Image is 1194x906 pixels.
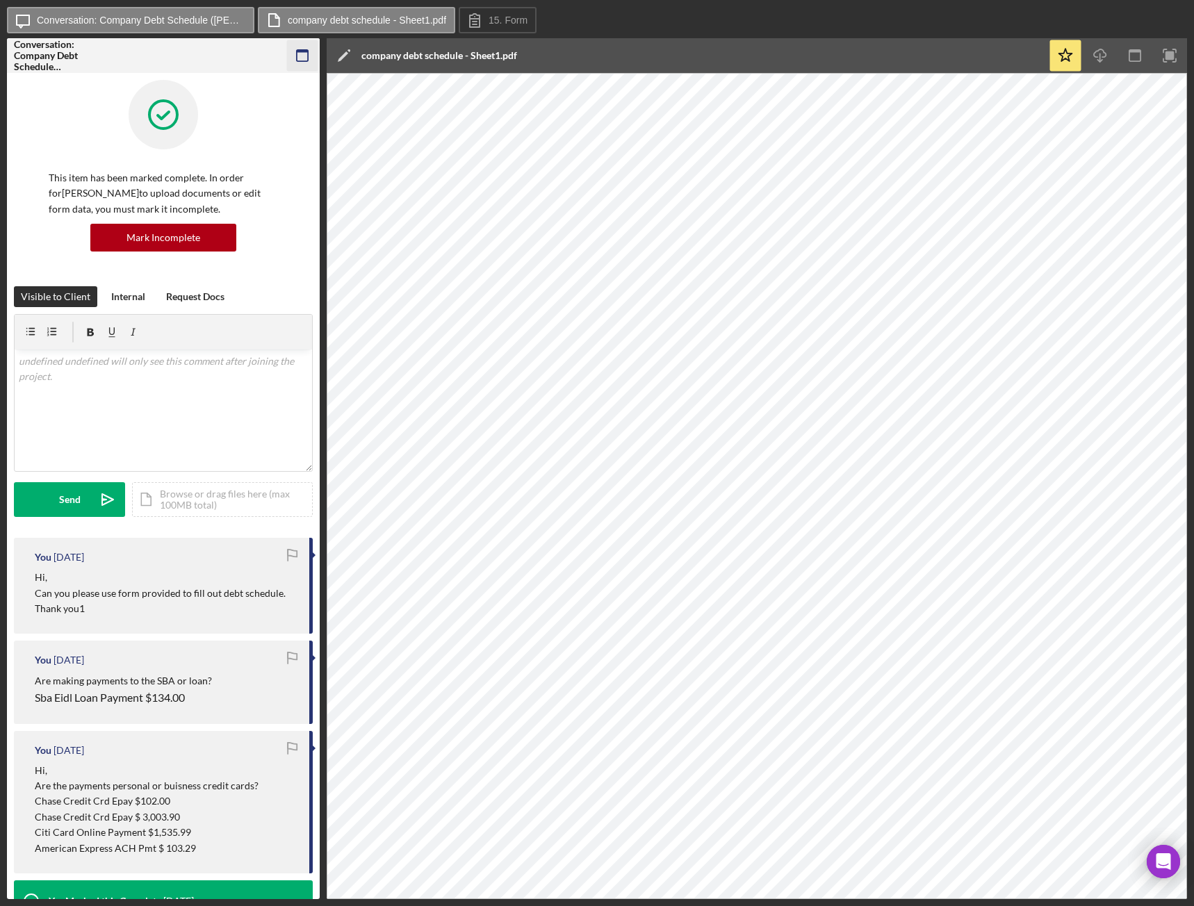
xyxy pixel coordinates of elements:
label: 15. Form [489,15,528,26]
div: Internal [111,286,145,307]
button: Conversation: Company Debt Schedule ([PERSON_NAME]) [7,7,254,33]
button: 15. Form [459,7,537,33]
time: 2025-09-15 21:36 [54,745,84,756]
p: Chase Credit Crd Epay $ 3,003.90 [35,809,259,825]
div: Request Docs [166,286,224,307]
div: Mark Incomplete [126,224,200,252]
div: Open Intercom Messenger [1147,845,1180,878]
button: Internal [104,286,152,307]
time: 2025-09-15 21:37 [54,654,84,666]
div: You [35,552,51,563]
button: Visible to Client [14,286,97,307]
p: American Express ACH Pmt $ 103.29 [35,841,259,856]
button: Send [14,482,125,517]
div: company debt schedule - Sheet1.pdf [361,50,517,61]
p: Citi Card Online Payment $1,535.99 [35,825,259,840]
button: Request Docs [159,286,231,307]
p: This item has been marked complete. In order for [PERSON_NAME] to upload documents or edit form d... [49,170,278,217]
p: Hi, [35,763,259,778]
p: Chase Credit Crd Epay $102.00 [35,793,259,809]
p: Thank you1 [35,601,286,616]
div: You [35,654,51,666]
p: Hi, [35,570,286,585]
div: Send [59,482,81,517]
time: 2025-09-19 22:47 [54,552,84,563]
button: company debt schedule - Sheet1.pdf [258,7,455,33]
p: Are the payments personal or buisness credit cards? [35,778,259,793]
button: Mark Incomplete [90,224,236,252]
div: Conversation: Company Debt Schedule ([PERSON_NAME]) [14,39,111,72]
label: Conversation: Company Debt Schedule ([PERSON_NAME]) [37,15,245,26]
div: You [35,745,51,756]
p: Are making payments to the SBA or loan? [35,673,212,689]
div: Visible to Client [21,286,90,307]
p: Can you please use form provided to fill out debt schedule. [35,586,286,601]
label: company debt schedule - Sheet1.pdf [288,15,446,26]
span: Sba Eidl Loan Payment $134.00 [35,691,185,704]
